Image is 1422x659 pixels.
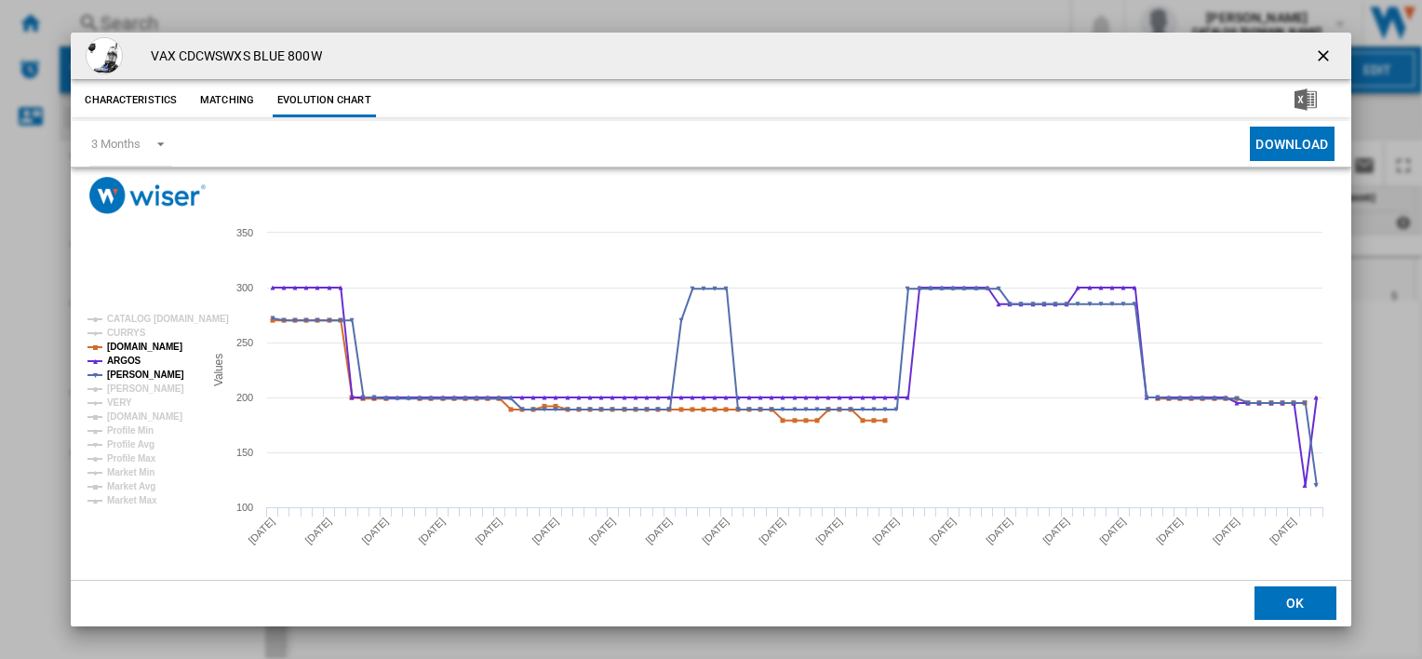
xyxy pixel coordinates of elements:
tspan: [DATE] [871,515,902,545]
tspan: [DATE] [587,515,618,545]
tspan: 300 [236,282,253,293]
img: excel-24x24.png [1295,88,1317,111]
tspan: [DATE] [928,515,959,545]
div: 3 Months [91,137,140,151]
tspan: [DATE] [1211,515,1241,545]
tspan: [PERSON_NAME] [107,370,184,380]
tspan: [DATE] [417,515,448,545]
tspan: [DATE] [530,515,561,545]
tspan: Profile Max [107,453,156,464]
tspan: [DOMAIN_NAME] [107,411,182,422]
button: Download [1250,127,1334,161]
tspan: [DATE] [1154,515,1185,545]
tspan: Market Min [107,467,154,477]
tspan: [DATE] [1097,515,1128,545]
tspan: [DATE] [814,515,845,545]
tspan: [DATE] [360,515,391,545]
tspan: ARGOS [107,356,141,366]
tspan: Profile Min [107,425,154,436]
ng-md-icon: getI18NText('BUTTONS.CLOSE_DIALOG') [1314,47,1336,69]
tspan: [DATE] [474,515,504,545]
tspan: [DOMAIN_NAME] [107,342,182,352]
tspan: Values [212,353,225,385]
tspan: Market Max [107,495,157,505]
tspan: 200 [236,392,253,403]
tspan: [DATE] [247,515,277,545]
tspan: 150 [236,447,253,458]
tspan: Market Avg [107,481,155,491]
tspan: 100 [236,502,253,513]
tspan: 350 [236,227,253,238]
button: Download in Excel [1265,84,1347,117]
tspan: [DATE] [303,515,334,545]
h4: VAX CDCWSWXS BLUE 800W [141,47,321,66]
button: getI18NText('BUTTONS.CLOSE_DIALOG') [1307,37,1344,74]
md-dialog: Product popup [71,33,1350,625]
tspan: VERY [107,397,132,408]
img: logo_wiser_300x94.png [89,177,206,213]
button: Evolution chart [273,84,376,117]
tspan: [DATE] [701,515,731,545]
tspan: CATALOG [DOMAIN_NAME] [107,314,229,324]
tspan: [DATE] [758,515,788,545]
tspan: [DATE] [644,515,675,545]
button: Characteristics [80,84,181,117]
button: Matching [186,84,268,117]
tspan: 250 [236,337,253,348]
tspan: Profile Avg [107,439,154,450]
tspan: CURRYS [107,328,146,338]
tspan: [DATE] [1040,515,1071,545]
tspan: [PERSON_NAME] [107,383,184,394]
button: OK [1254,586,1336,620]
tspan: [DATE] [985,515,1015,545]
img: 9211175_R_Z001A [86,37,123,74]
tspan: [DATE] [1268,515,1298,545]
